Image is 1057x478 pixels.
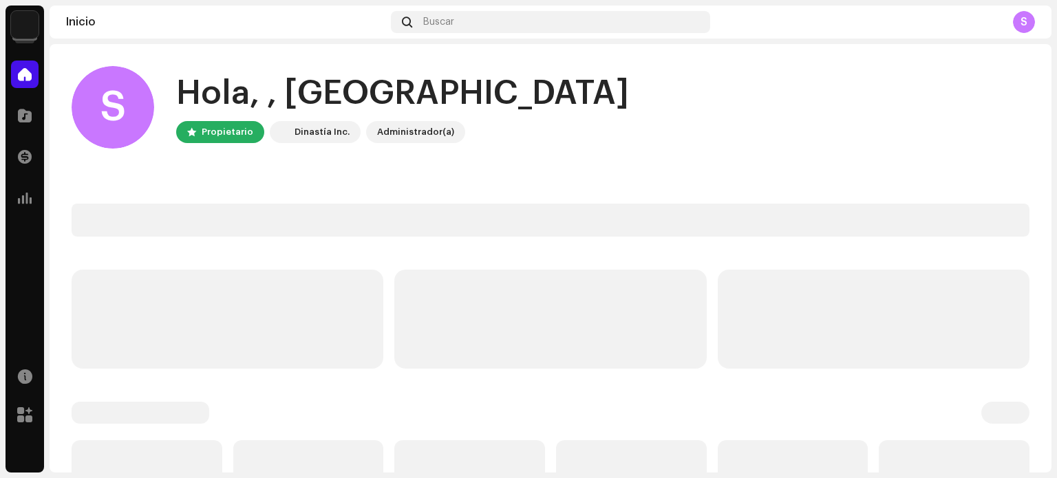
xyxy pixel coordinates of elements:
[1013,11,1035,33] div: S
[273,124,289,140] img: 48257be4-38e1-423f-bf03-81300282f8d9
[176,72,629,116] div: Hola, , [GEOGRAPHIC_DATA]
[377,124,454,140] div: Administrador(a)
[11,11,39,39] img: 48257be4-38e1-423f-bf03-81300282f8d9
[295,124,350,140] div: Dinastía Inc.
[423,17,454,28] span: Buscar
[202,124,253,140] div: Propietario
[66,17,385,28] div: Inicio
[72,66,154,149] div: S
